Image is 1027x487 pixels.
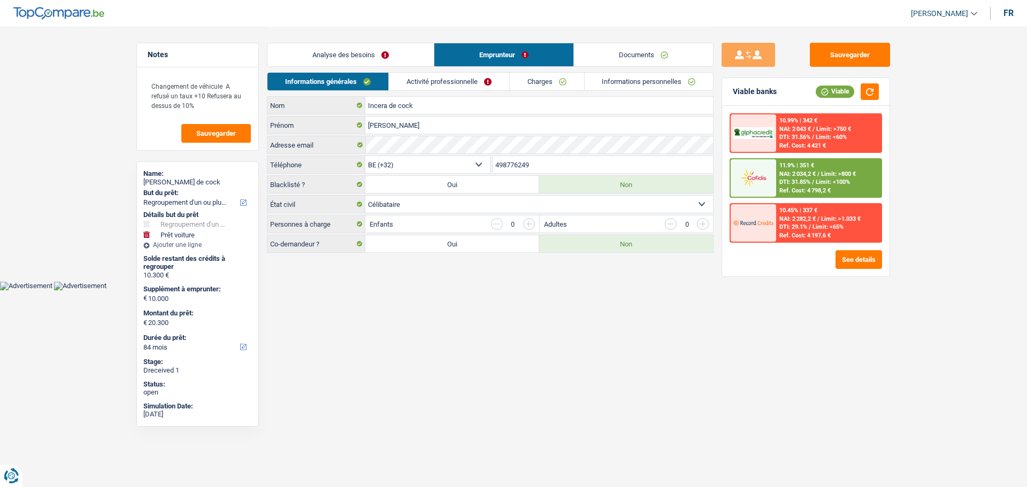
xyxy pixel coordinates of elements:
div: Status: [143,380,252,389]
label: Enfants [370,221,393,228]
div: Name: [143,169,252,178]
div: Dreceived 1 [143,366,252,375]
a: Charges [510,73,584,90]
div: 10.45% | 337 € [779,207,817,214]
div: Viable banks [733,87,777,96]
div: Viable [816,86,854,97]
div: Ajouter une ligne [143,241,252,249]
label: Prénom [267,117,365,134]
span: Sauvegarder [196,130,236,137]
label: Co-demandeur ? [267,235,365,252]
img: TopCompare Logo [13,7,104,20]
img: Advertisement [54,282,106,290]
a: Informations générales [267,73,388,90]
h5: Notes [148,50,248,59]
span: Limit: <60% [816,134,847,141]
label: Blacklisté ? [267,176,365,193]
button: Sauvegarder [181,124,251,143]
span: NAI: 2 282,2 € [779,215,816,222]
div: 10.300 € [143,271,252,280]
div: Ref. Cost: 4 798,2 € [779,187,831,194]
div: 0 [682,221,692,228]
label: Oui [365,176,539,193]
span: Limit: >800 € [821,171,856,177]
span: / [812,134,814,141]
label: Supplément à emprunter: [143,285,250,293]
div: open [143,388,252,397]
button: See details [836,250,882,269]
span: / [809,223,811,230]
div: Ref. Cost: 4 421 € [779,142,826,149]
label: Durée du prêt: [143,334,250,342]
div: Stage: [143,358,252,366]
img: AlphaCredit [733,127,773,140]
label: But du prêt: [143,189,250,197]
div: 11.9% | 351 € [779,162,814,169]
div: Solde restant des crédits à regrouper [143,254,252,271]
span: Limit: >750 € [816,126,851,133]
span: NAI: 2 043 € [779,126,811,133]
div: 10.99% | 342 € [779,117,817,124]
label: Personnes à charge [267,215,365,233]
span: DTI: 31.85% [779,179,810,185]
label: Téléphone [267,156,365,173]
label: Non [539,176,713,193]
div: [DATE] [143,410,252,419]
div: fr [1003,8,1014,18]
a: Analyse des besoins [267,43,434,66]
span: DTI: 31.56% [779,134,810,141]
label: Nom [267,97,365,114]
div: Simulation Date: [143,402,252,411]
a: Emprunteur [434,43,573,66]
span: Limit: <65% [813,223,844,230]
input: 401020304 [493,156,714,173]
a: Informations personnelles [585,73,714,90]
label: Adultes [544,221,567,228]
span: / [812,179,814,185]
span: DTI: 29.1% [779,223,807,230]
div: Ref. Cost: 4 197,6 € [779,232,831,239]
div: Détails but du prêt [143,211,252,219]
img: Cofidis [733,168,773,188]
label: Montant du prêt: [143,309,250,318]
img: Record Credits [733,213,773,233]
label: Non [539,235,713,252]
a: [PERSON_NAME] [902,5,977,22]
div: 0 [508,221,518,228]
label: État civil [267,196,365,213]
span: Limit: <100% [816,179,850,185]
span: € [143,294,147,303]
button: Sauvegarder [810,43,890,67]
label: Adresse email [267,136,365,153]
a: Activité professionnelle [389,73,509,90]
a: Documents [574,43,713,66]
span: / [817,215,819,222]
span: Limit: >1.033 € [821,215,861,222]
span: [PERSON_NAME] [911,9,968,18]
div: [PERSON_NAME] de cock [143,178,252,187]
span: / [813,126,815,133]
span: € [143,319,147,327]
span: NAI: 2 034,2 € [779,171,816,177]
span: / [817,171,819,177]
label: Oui [365,235,539,252]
